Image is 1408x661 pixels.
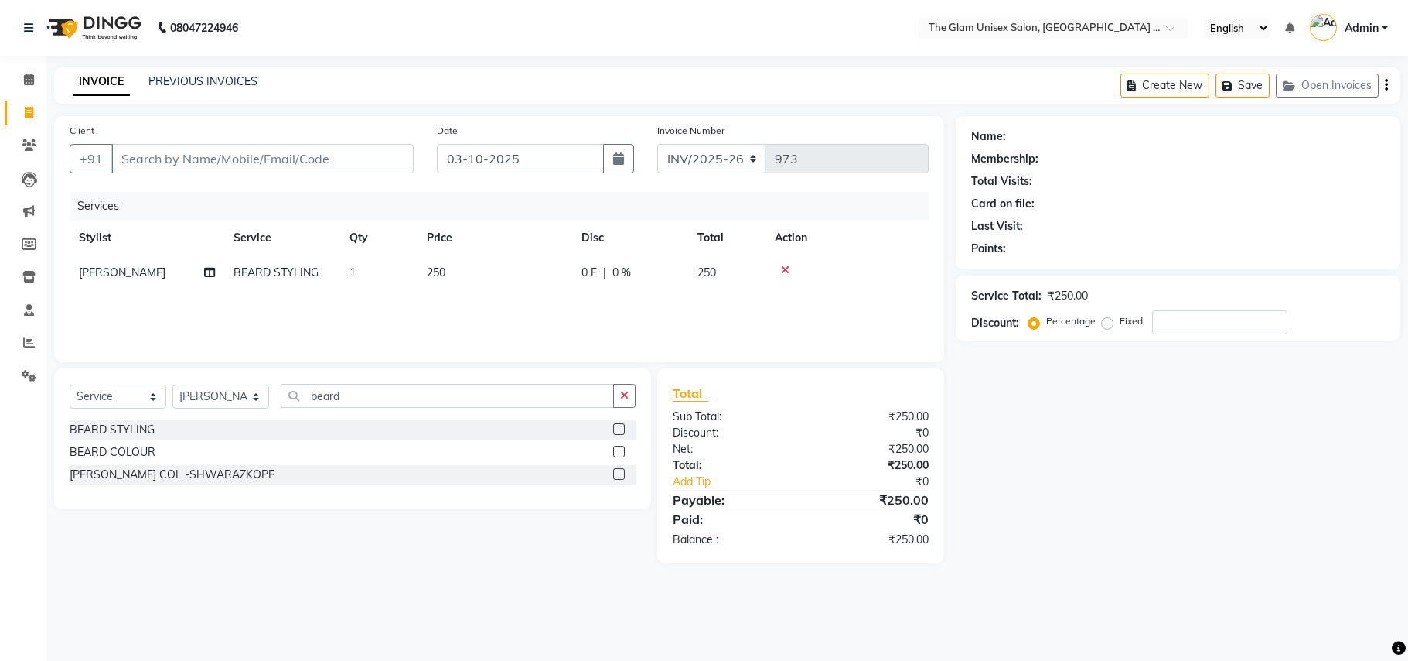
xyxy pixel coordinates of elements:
a: PREVIOUS INVOICES [148,74,257,88]
a: INVOICE [73,68,130,96]
div: ₹250.00 [800,491,939,509]
span: [PERSON_NAME] [79,265,165,279]
span: 250 [427,265,445,279]
img: logo [39,6,145,50]
div: Net: [661,441,800,457]
div: Name: [971,128,1006,145]
label: Invoice Number [657,124,724,138]
label: Percentage [1046,314,1096,328]
div: ₹0 [823,474,939,490]
div: ₹250.00 [1048,288,1088,304]
div: Discount: [661,425,800,441]
th: Service [224,221,340,255]
th: Action [765,221,929,255]
div: Service Total: [971,288,1042,304]
div: Sub Total: [661,409,800,425]
th: Stylist [70,221,224,255]
div: BEARD STYLING [70,422,155,438]
div: Discount: [971,315,1019,331]
button: Save [1215,74,1270,98]
th: Qty [340,221,418,255]
button: Create New [1120,74,1209,98]
div: Total Visits: [971,173,1032,190]
a: Add Tip [661,474,823,490]
div: ₹250.00 [800,441,939,457]
button: +91 [70,144,113,173]
img: Admin [1310,14,1337,41]
div: Points: [971,241,1006,257]
div: ₹250.00 [800,532,939,548]
span: 0 F [581,265,597,281]
div: Services [71,192,940,221]
label: Date [437,124,458,138]
th: Disc [572,221,688,255]
div: [PERSON_NAME] COL -SHWARAZKOPF [70,467,274,483]
b: 08047224946 [170,6,238,50]
div: Paid: [661,510,800,529]
input: Search or Scan [281,384,614,408]
th: Price [418,221,572,255]
th: Total [688,221,765,255]
span: BEARD STYLING [234,265,319,279]
label: Fixed [1120,314,1143,328]
button: Open Invoices [1276,74,1379,98]
span: 250 [697,265,716,279]
span: 0 % [612,265,631,281]
div: Balance : [661,532,800,548]
label: Client [70,124,94,138]
div: Card on file: [971,196,1035,212]
div: BEARD COLOUR [70,444,155,461]
span: Admin [1345,20,1379,36]
span: | [603,265,606,281]
div: ₹250.00 [800,409,939,425]
span: 1 [349,265,356,279]
div: ₹0 [800,510,939,529]
input: Search by Name/Mobile/Email/Code [111,144,414,173]
div: Total: [661,457,800,474]
div: Payable: [661,491,800,509]
div: ₹250.00 [800,457,939,474]
div: ₹0 [800,425,939,441]
div: Last Visit: [971,218,1023,235]
div: Membership: [971,151,1038,167]
span: Total [673,385,708,402]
